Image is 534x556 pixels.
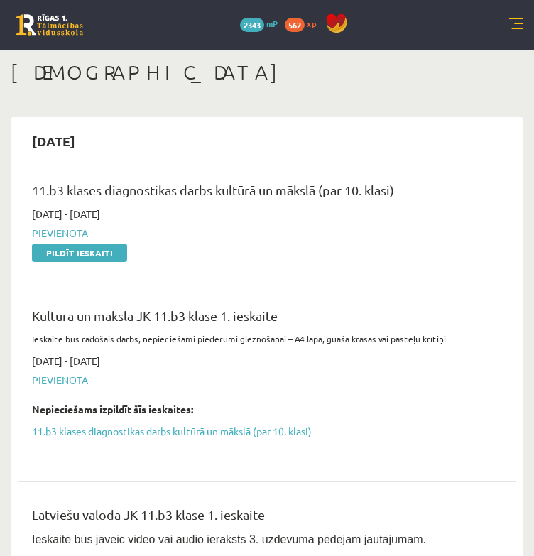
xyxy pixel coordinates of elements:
[307,18,316,29] span: xp
[18,124,89,158] h2: [DATE]
[32,207,100,222] span: [DATE] - [DATE]
[16,14,83,36] a: Rīgas 1. Tālmācības vidusskola
[32,226,481,241] span: Pievienota
[32,505,481,531] div: Latviešu valoda JK 11.b3 klase 1. ieskaite
[32,180,481,207] div: 11.b3 klases diagnostikas darbs kultūrā un mākslā (par 10. klasi)
[32,402,481,417] div: Nepieciešams izpildīt šīs ieskaites:
[32,533,426,545] span: Ieskaitē būs jāveic video vai audio ieraksts 3. uzdevuma pēdējam jautājumam.
[285,18,323,29] a: 562 xp
[240,18,264,32] span: 2343
[32,332,481,345] p: Ieskaitē būs radošais darbs, nepieciešami piederumi gleznošanai – A4 lapa, guaša krāsas vai paste...
[32,306,481,332] div: Kultūra un māksla JK 11.b3 klase 1. ieskaite
[32,354,100,369] span: [DATE] - [DATE]
[266,18,278,29] span: mP
[32,424,481,439] a: 11.b3 klases diagnostikas darbs kultūrā un mākslā (par 10. klasi)
[285,18,305,32] span: 562
[32,244,127,262] a: Pildīt ieskaiti
[11,60,523,85] h1: [DEMOGRAPHIC_DATA]
[32,373,481,388] span: Pievienota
